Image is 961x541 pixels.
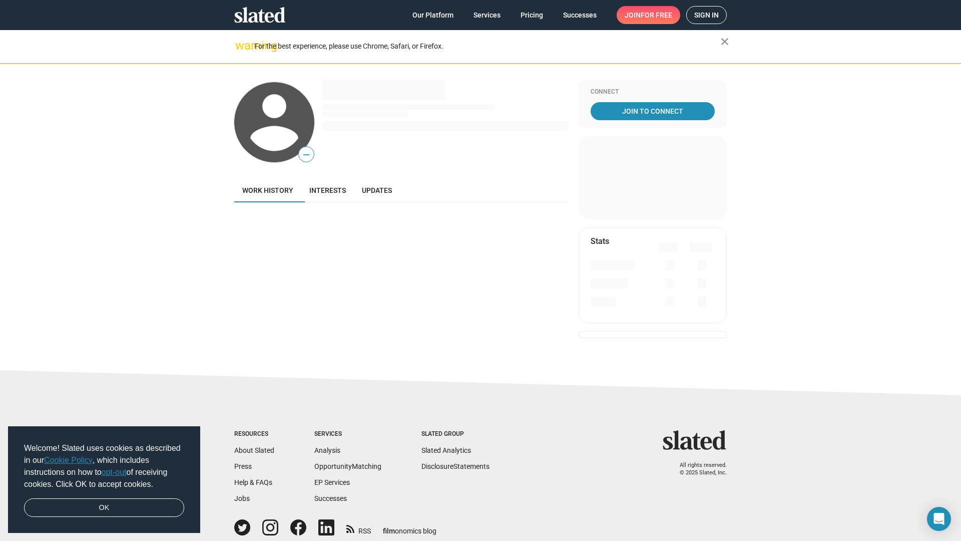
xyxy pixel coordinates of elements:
[593,102,713,120] span: Join To Connect
[686,6,727,24] a: Sign in
[309,186,346,194] span: Interests
[346,520,371,536] a: RSS
[234,430,274,438] div: Resources
[102,468,127,476] a: opt-out
[719,36,731,48] mat-icon: close
[234,494,250,502] a: Jobs
[314,446,340,454] a: Analysis
[8,426,200,533] div: cookieconsent
[234,446,274,454] a: About Slated
[254,40,721,53] div: For the best experience, please use Chrome, Safari, or Firefox.
[641,6,672,24] span: for free
[421,446,471,454] a: Slated Analytics
[617,6,680,24] a: Joinfor free
[301,178,354,202] a: Interests
[694,7,719,24] span: Sign in
[473,6,501,24] span: Services
[24,498,184,517] a: dismiss cookie message
[383,518,436,536] a: filmonomics blog
[383,527,395,535] span: film
[625,6,672,24] span: Join
[235,40,247,52] mat-icon: warning
[927,507,951,531] div: Open Intercom Messenger
[555,6,605,24] a: Successes
[513,6,551,24] a: Pricing
[354,178,400,202] a: Updates
[242,186,293,194] span: Work history
[234,178,301,202] a: Work history
[591,102,715,120] a: Join To Connect
[314,478,350,486] a: EP Services
[299,148,314,161] span: —
[404,6,461,24] a: Our Platform
[24,442,184,490] span: Welcome! Slated uses cookies as described in our , which includes instructions on how to of recei...
[362,186,392,194] span: Updates
[669,462,727,476] p: All rights reserved. © 2025 Slated, Inc.
[465,6,509,24] a: Services
[314,430,381,438] div: Services
[521,6,543,24] span: Pricing
[412,6,453,24] span: Our Platform
[234,478,272,486] a: Help & FAQs
[591,88,715,96] div: Connect
[44,456,93,464] a: Cookie Policy
[421,462,490,470] a: DisclosureStatements
[563,6,597,24] span: Successes
[591,236,609,246] mat-card-title: Stats
[421,430,490,438] div: Slated Group
[314,494,347,502] a: Successes
[314,462,381,470] a: OpportunityMatching
[234,462,252,470] a: Press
